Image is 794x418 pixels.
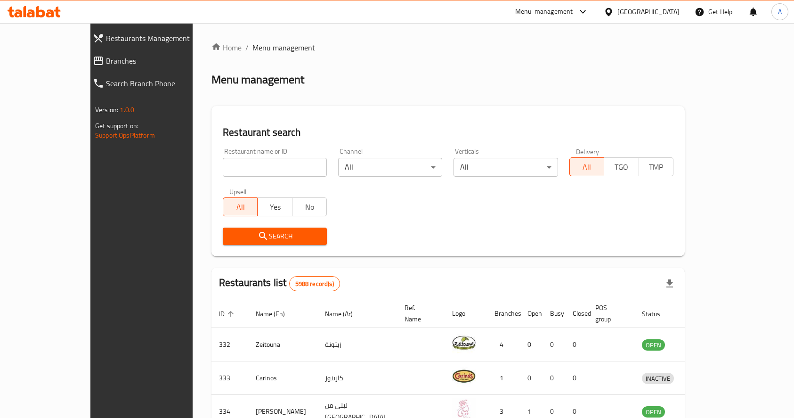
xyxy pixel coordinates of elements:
[289,276,340,291] div: Total records count
[642,406,665,418] div: OPEN
[230,230,319,242] span: Search
[642,339,665,351] div: OPEN
[317,361,397,395] td: كارينوز
[520,299,543,328] th: Open
[211,328,248,361] td: 332
[106,55,216,66] span: Branches
[95,104,118,116] span: Version:
[290,279,340,288] span: 5988 record(s)
[642,340,665,351] span: OPEN
[604,157,639,176] button: TGO
[85,27,223,49] a: Restaurants Management
[454,158,558,177] div: All
[543,299,565,328] th: Busy
[106,78,216,89] span: Search Branch Phone
[487,361,520,395] td: 1
[245,42,249,53] li: /
[292,197,327,216] button: No
[252,42,315,53] span: Menu management
[257,197,292,216] button: Yes
[223,158,327,177] input: Search for restaurant name or ID..
[325,308,365,320] span: Name (Ar)
[120,104,134,116] span: 1.0.0
[85,49,223,72] a: Branches
[643,160,670,174] span: TMP
[520,361,543,395] td: 0
[261,200,288,214] span: Yes
[95,120,138,132] span: Get support on:
[248,361,317,395] td: Carinos
[229,188,247,195] label: Upsell
[452,364,476,388] img: Carinos
[211,361,248,395] td: 333
[296,200,323,214] span: No
[248,328,317,361] td: Zeitouna
[487,328,520,361] td: 4
[338,158,442,177] div: All
[565,328,588,361] td: 0
[543,361,565,395] td: 0
[405,302,433,325] span: Ref. Name
[219,276,340,291] h2: Restaurants list
[520,328,543,361] td: 0
[223,125,673,139] h2: Restaurant search
[452,331,476,354] img: Zeitouna
[445,299,487,328] th: Logo
[595,302,623,325] span: POS group
[565,361,588,395] td: 0
[543,328,565,361] td: 0
[487,299,520,328] th: Branches
[85,72,223,95] a: Search Branch Phone
[95,129,155,141] a: Support.OpsPlatform
[642,407,665,418] span: OPEN
[317,328,397,361] td: زيتونة
[219,308,237,320] span: ID
[211,42,685,53] nav: breadcrumb
[642,373,674,384] span: INACTIVE
[223,197,258,216] button: All
[617,7,680,17] div: [GEOGRAPHIC_DATA]
[223,228,327,245] button: Search
[106,33,216,44] span: Restaurants Management
[211,42,242,53] a: Home
[227,200,254,214] span: All
[256,308,297,320] span: Name (En)
[565,299,588,328] th: Closed
[576,148,600,155] label: Delivery
[608,160,635,174] span: TGO
[515,6,573,17] div: Menu-management
[569,157,604,176] button: All
[574,160,600,174] span: All
[658,272,681,295] div: Export file
[778,7,782,17] span: A
[639,157,673,176] button: TMP
[211,72,304,87] h2: Menu management
[642,308,672,320] span: Status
